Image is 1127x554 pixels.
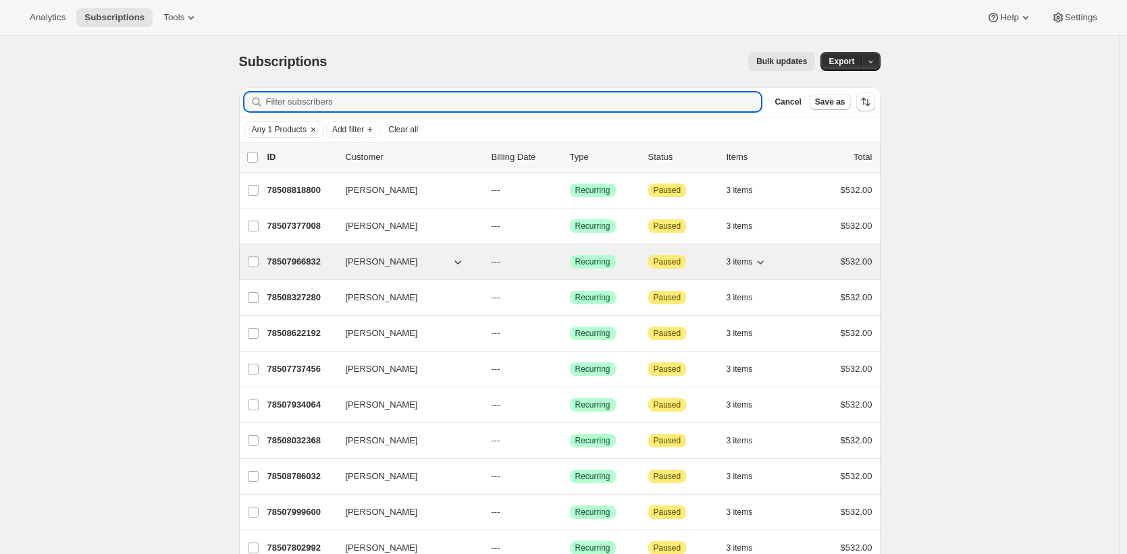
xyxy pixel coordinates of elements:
span: Bulk updates [756,56,807,67]
button: Export [820,52,862,71]
span: [PERSON_NAME] [346,327,418,340]
span: --- [492,185,500,195]
span: [PERSON_NAME] [346,505,418,519]
span: Save as [815,96,845,107]
span: --- [492,364,500,374]
span: Clear all [388,124,418,135]
div: 78508818800[PERSON_NAME]---SuccessRecurringAttentionPaused3 items$532.00 [267,181,872,200]
button: Clear all [383,121,423,138]
span: $532.00 [841,364,872,374]
span: 3 items [727,435,753,446]
span: Cancel [775,96,801,107]
span: [PERSON_NAME] [346,184,418,197]
span: $532.00 [841,471,872,481]
span: Paused [654,364,681,375]
span: Paused [654,185,681,196]
span: Tools [163,12,184,23]
span: Subscriptions [84,12,145,23]
span: 3 items [727,507,753,518]
div: 78507934064[PERSON_NAME]---SuccessRecurringAttentionPaused3 items$532.00 [267,395,872,414]
span: Help [1000,12,1018,23]
div: Type [570,150,637,164]
span: $532.00 [841,543,872,553]
p: 78507934064 [267,398,335,412]
div: 78507999600[PERSON_NAME]---SuccessRecurringAttentionPaused3 items$532.00 [267,503,872,522]
button: 3 items [727,467,768,486]
span: [PERSON_NAME] [346,470,418,483]
button: [PERSON_NAME] [338,215,473,237]
p: Billing Date [492,150,559,164]
span: [PERSON_NAME] [346,434,418,447]
span: Recurring [575,221,610,231]
span: Recurring [575,292,610,303]
div: 78507966832[PERSON_NAME]---SuccessRecurringAttentionPaused3 items$532.00 [267,252,872,271]
span: [PERSON_NAME] [346,255,418,269]
p: 78507737456 [267,362,335,376]
span: Settings [1065,12,1097,23]
span: [PERSON_NAME] [346,219,418,233]
button: Help [978,8,1040,27]
button: Cancel [769,94,806,110]
span: Paused [654,435,681,446]
span: $532.00 [841,256,872,267]
button: 3 items [727,395,768,414]
span: Recurring [575,543,610,553]
span: 3 items [727,292,753,303]
span: 3 items [727,471,753,482]
span: --- [492,399,500,410]
span: 3 items [727,221,753,231]
input: Filter subscribers [266,92,762,111]
span: Recurring [575,435,610,446]
p: Total [854,150,872,164]
span: $532.00 [841,399,872,410]
button: Save as [810,94,851,110]
div: 78508032368[PERSON_NAME]---SuccessRecurringAttentionPaused3 items$532.00 [267,431,872,450]
span: Paused [654,221,681,231]
button: Subscriptions [76,8,153,27]
span: Recurring [575,399,610,410]
button: [PERSON_NAME] [338,251,473,273]
button: [PERSON_NAME] [338,179,473,201]
p: 78507966832 [267,255,335,269]
button: [PERSON_NAME] [338,358,473,380]
button: [PERSON_NAME] [338,466,473,487]
span: Paused [654,471,681,482]
span: Paused [654,256,681,267]
button: 3 items [727,252,768,271]
div: 78508622192[PERSON_NAME]---SuccessRecurringAttentionPaused3 items$532.00 [267,324,872,343]
span: $532.00 [841,292,872,302]
span: Paused [654,328,681,339]
span: Recurring [575,364,610,375]
div: 78507377008[PERSON_NAME]---SuccessRecurringAttentionPaused3 items$532.00 [267,217,872,236]
span: Recurring [575,185,610,196]
span: $532.00 [841,221,872,231]
button: [PERSON_NAME] [338,501,473,523]
button: 3 items [727,217,768,236]
p: 78507999600 [267,505,335,519]
button: [PERSON_NAME] [338,323,473,344]
p: Status [648,150,716,164]
button: Sort the results [856,92,875,111]
button: 3 items [727,503,768,522]
span: Recurring [575,328,610,339]
button: 3 items [727,324,768,343]
div: IDCustomerBilling DateTypeStatusItemsTotal [267,150,872,164]
button: [PERSON_NAME] [338,394,473,416]
button: Bulk updates [748,52,815,71]
button: 3 items [727,431,768,450]
span: 3 items [727,328,753,339]
span: 3 items [727,364,753,375]
p: 78508818800 [267,184,335,197]
p: 78508327280 [267,291,335,304]
p: 78508622192 [267,327,335,340]
span: [PERSON_NAME] [346,291,418,304]
p: 78508032368 [267,434,335,447]
div: 78508327280[PERSON_NAME]---SuccessRecurringAttentionPaused3 items$532.00 [267,288,872,307]
span: Export [829,56,854,67]
span: 3 items [727,543,753,553]
span: --- [492,543,500,553]
span: Recurring [575,471,610,482]
span: --- [492,507,500,517]
span: $532.00 [841,435,872,445]
p: 78508786032 [267,470,335,483]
